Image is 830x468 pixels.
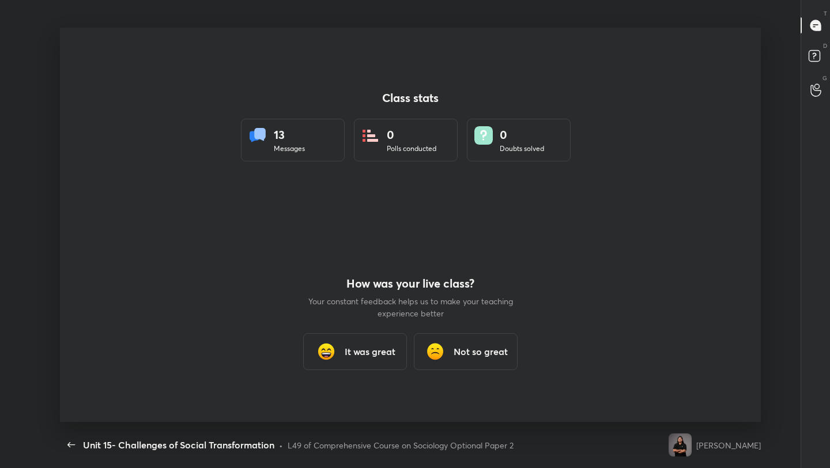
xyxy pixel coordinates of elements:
[500,144,544,154] div: Doubts solved
[307,277,514,290] h4: How was your live class?
[288,439,514,451] div: L49 of Comprehensive Course on Sociology Optional Paper 2
[307,295,514,319] p: Your constant feedback helps us to make your teaching experience better
[274,126,305,144] div: 13
[315,340,338,363] img: grinning_face_with_smiling_eyes_cmp.gif
[345,345,395,358] h3: It was great
[824,9,827,18] p: T
[274,144,305,154] div: Messages
[474,126,493,145] img: doubts.8a449be9.svg
[454,345,508,358] h3: Not so great
[83,438,274,452] div: Unit 15- Challenges of Social Transformation
[248,126,267,145] img: statsMessages.856aad98.svg
[241,91,580,105] h4: Class stats
[823,41,827,50] p: D
[823,74,827,82] p: G
[387,126,436,144] div: 0
[361,126,380,145] img: statsPoll.b571884d.svg
[500,126,544,144] div: 0
[669,433,692,456] img: 591878f476c24af985e159e655de506f.jpg
[696,439,761,451] div: [PERSON_NAME]
[279,439,283,451] div: •
[387,144,436,154] div: Polls conducted
[424,340,447,363] img: frowning_face_cmp.gif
